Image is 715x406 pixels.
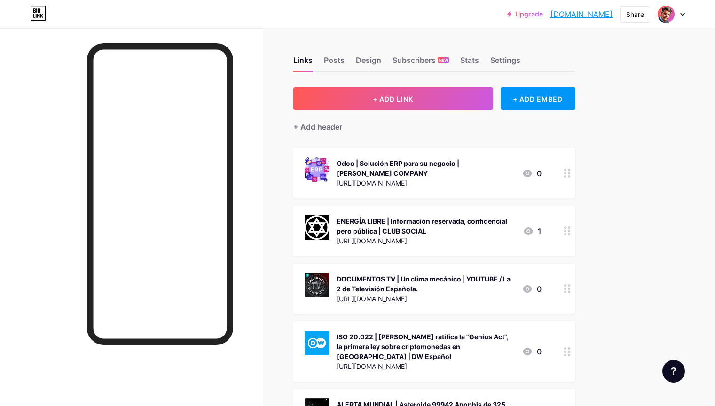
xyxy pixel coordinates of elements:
div: 0 [522,283,542,295]
span: + ADD LINK [373,95,413,103]
div: Design [356,55,381,71]
div: [URL][DOMAIN_NAME] [337,178,514,188]
img: Odoo | Solución ERP para su negocio | ALTAMIRANDA COMPANY [305,157,329,182]
div: Links [293,55,313,71]
div: 0 [522,346,542,357]
div: Settings [490,55,520,71]
img: DOCUMENTOS TV | Un clima mecánico | YOUTUBE / La 2 de Televisión Española. [305,273,329,297]
span: NEW [439,57,448,63]
div: Subscribers [393,55,449,71]
div: Share [626,9,644,19]
div: Posts [324,55,345,71]
img: ISO 20.022 | Trump ratifica la "Genius Act", la primera ley sobre criptomonedas en Estados Unidos... [305,331,329,355]
img: ENERGÍA LIBRE | Información reservada, confidencial pero pública | CLUB SOCIAL [305,215,329,240]
div: [URL][DOMAIN_NAME] [337,236,515,246]
div: + Add header [293,121,342,133]
div: DOCUMENTOS TV | Un clima mecánico | YOUTUBE / La 2 de Televisión Española. [337,274,514,294]
a: [DOMAIN_NAME] [550,8,613,20]
div: Stats [460,55,479,71]
img: cesarpinto [657,5,675,23]
a: Upgrade [507,10,543,18]
div: + ADD EMBED [501,87,575,110]
div: Odoo | Solución ERP para su negocio | [PERSON_NAME] COMPANY [337,158,514,178]
div: 1 [523,226,542,237]
button: + ADD LINK [293,87,493,110]
div: ISO 20.022 | [PERSON_NAME] ratifica la "Genius Act", la primera ley sobre criptomonedas en [GEOGR... [337,332,514,361]
div: ENERGÍA LIBRE | Información reservada, confidencial pero pública | CLUB SOCIAL [337,216,515,236]
div: 0 [522,168,542,179]
div: [URL][DOMAIN_NAME] [337,361,514,371]
div: [URL][DOMAIN_NAME] [337,294,514,304]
